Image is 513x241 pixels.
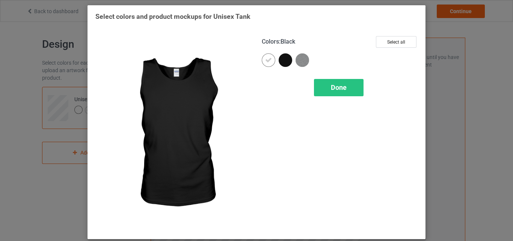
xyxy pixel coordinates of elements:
button: Select all [376,36,416,48]
span: Colors [262,38,279,45]
span: Select colors and product mockups for Unisex Tank [95,12,250,20]
span: Done [331,83,347,91]
h4: : [262,38,295,46]
span: Black [281,38,295,45]
img: heather_texture.png [296,53,309,67]
img: regular.jpg [95,36,251,231]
